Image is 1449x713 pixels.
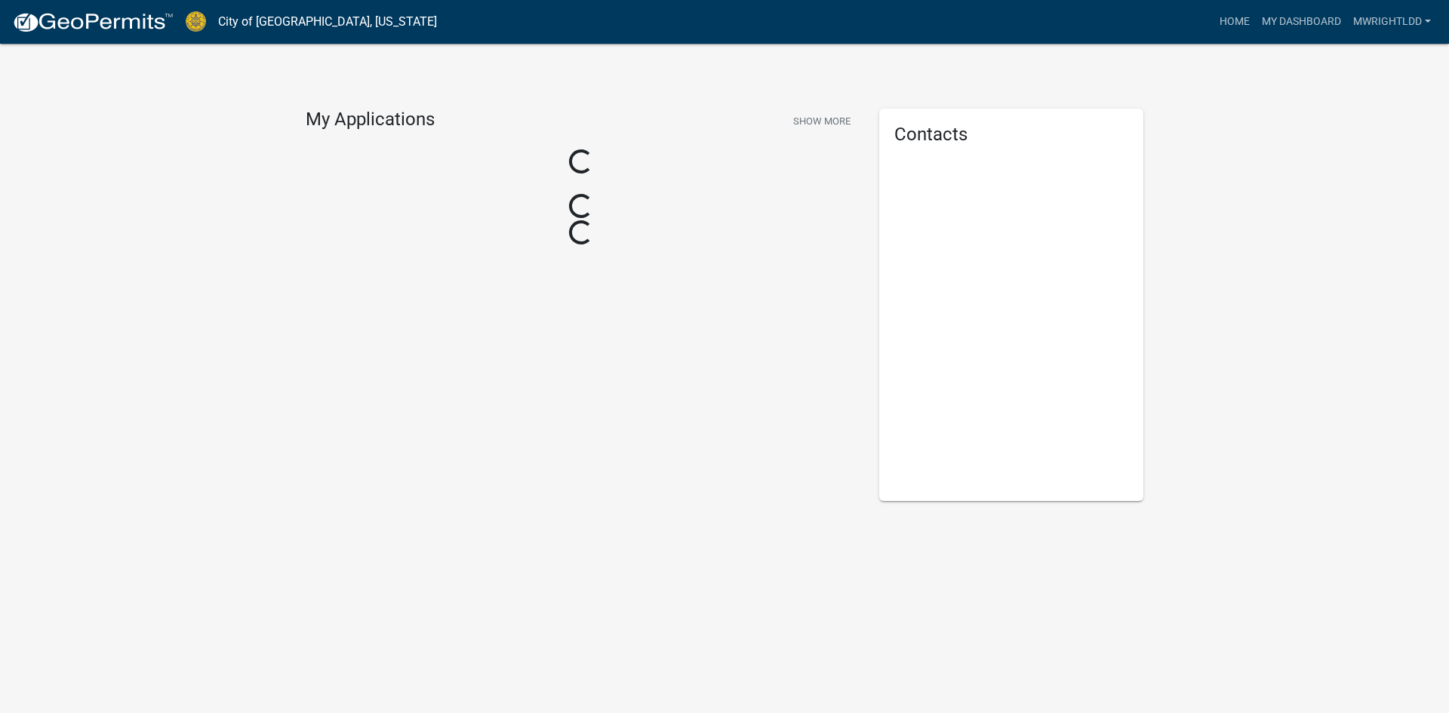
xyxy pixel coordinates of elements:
[894,124,1128,146] h5: Contacts
[787,109,857,134] button: Show More
[186,11,206,32] img: City of Jeffersonville, Indiana
[306,109,435,131] h4: My Applications
[1214,8,1256,36] a: Home
[218,9,437,35] a: City of [GEOGRAPHIC_DATA], [US_STATE]
[1347,8,1437,36] a: mwrightldd
[1256,8,1347,36] a: My Dashboard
